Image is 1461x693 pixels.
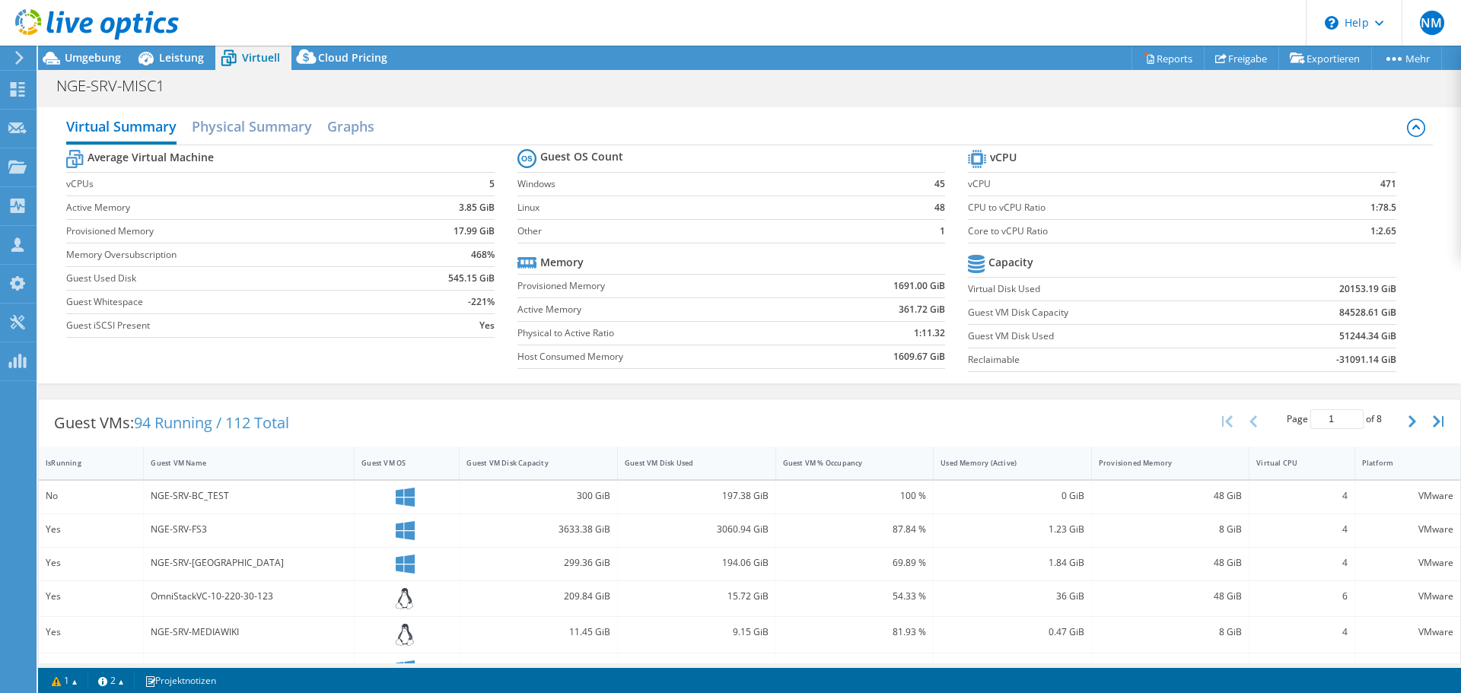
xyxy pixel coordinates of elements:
[192,111,312,141] h2: Physical Summary
[489,176,495,192] b: 5
[1278,46,1372,70] a: Exportieren
[968,200,1298,215] label: CPU to vCPU Ratio
[466,624,610,641] div: 11.45 GiB
[88,671,135,690] a: 2
[1362,555,1453,571] div: VMware
[361,458,434,468] div: Guest VM OS
[1099,521,1243,538] div: 8 GiB
[625,521,769,538] div: 3060.94 GiB
[46,624,136,641] div: Yes
[941,488,1084,504] div: 0 GiB
[940,224,945,239] b: 1
[151,458,329,468] div: Guest VM Name
[66,271,392,286] label: Guest Used Disk
[968,176,1298,192] label: vCPU
[1371,46,1442,70] a: Mehr
[1377,412,1382,425] span: 8
[968,305,1243,320] label: Guest VM Disk Capacity
[41,671,88,690] a: 1
[151,488,347,504] div: NGE-SRV-BC_TEST
[466,555,610,571] div: 299.36 GiB
[1362,660,1453,677] div: VMware
[466,660,610,677] div: 159.44 GiB
[66,200,392,215] label: Active Memory
[448,271,495,286] b: 545.15 GiB
[1362,521,1453,538] div: VMware
[1099,488,1243,504] div: 48 GiB
[783,458,909,468] div: Guest VM % Occupancy
[66,176,392,192] label: vCPUs
[625,624,769,641] div: 9.15 GiB
[46,660,136,677] div: Yes
[1099,555,1243,571] div: 48 GiB
[941,521,1084,538] div: 1.23 GiB
[46,488,136,504] div: No
[151,521,347,538] div: NGE-SRV-FS3
[893,278,945,294] b: 1691.00 GiB
[783,624,927,641] div: 81.93 %
[1256,588,1347,605] div: 6
[242,50,280,65] span: Virtuell
[454,224,495,239] b: 17.99 GiB
[1362,624,1453,641] div: VMware
[1362,488,1453,504] div: VMware
[1099,588,1243,605] div: 48 GiB
[466,488,610,504] div: 300 GiB
[934,200,945,215] b: 48
[1362,458,1435,468] div: Platform
[783,521,927,538] div: 87.84 %
[49,78,188,94] h1: NGE-SRV-MISC1
[1256,660,1347,677] div: 8
[1420,11,1444,35] span: NM
[46,521,136,538] div: Yes
[517,302,811,317] label: Active Memory
[134,671,227,690] a: Projektnotizen
[65,50,121,65] span: Umgebung
[327,111,374,141] h2: Graphs
[625,588,769,605] div: 15.72 GiB
[625,458,750,468] div: Guest VM Disk Used
[466,521,610,538] div: 3633.38 GiB
[783,660,927,677] div: 96.67 %
[46,458,118,468] div: IsRunning
[1256,458,1329,468] div: Virtual CPU
[466,458,592,468] div: Guest VM Disk Capacity
[471,247,495,262] b: 468%
[66,111,177,145] h2: Virtual Summary
[134,412,289,433] span: 94 Running / 112 Total
[1099,660,1243,677] div: 40 GiB
[459,200,495,215] b: 3.85 GiB
[625,488,769,504] div: 197.38 GiB
[968,352,1243,367] label: Reclaimable
[1339,281,1396,297] b: 20153.19 GiB
[990,150,1017,165] b: vCPU
[39,399,304,447] div: Guest VMs:
[151,555,347,571] div: NGE-SRV-[GEOGRAPHIC_DATA]
[941,660,1084,677] div: 4.51 GiB
[66,247,392,262] label: Memory Oversubscription
[517,349,811,364] label: Host Consumed Memory
[941,588,1084,605] div: 36 GiB
[1370,224,1396,239] b: 1:2.65
[625,555,769,571] div: 194.06 GiB
[517,326,811,341] label: Physical to Active Ratio
[1099,458,1224,468] div: Provisioned Memory
[151,624,347,641] div: NGE-SRV-MEDIAWIKI
[88,150,214,165] b: Average Virtual Machine
[941,555,1084,571] div: 1.84 GiB
[1362,588,1453,605] div: VMware
[1370,200,1396,215] b: 1:78.5
[318,50,387,65] span: Cloud Pricing
[968,329,1243,344] label: Guest VM Disk Used
[1099,624,1243,641] div: 8 GiB
[517,176,906,192] label: Windows
[893,349,945,364] b: 1609.67 GiB
[540,149,623,164] b: Guest OS Count
[1256,624,1347,641] div: 4
[517,224,906,239] label: Other
[1339,329,1396,344] b: 51244.34 GiB
[1287,409,1382,429] span: Page of
[968,281,1243,297] label: Virtual Disk Used
[1256,488,1347,504] div: 4
[517,200,906,215] label: Linux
